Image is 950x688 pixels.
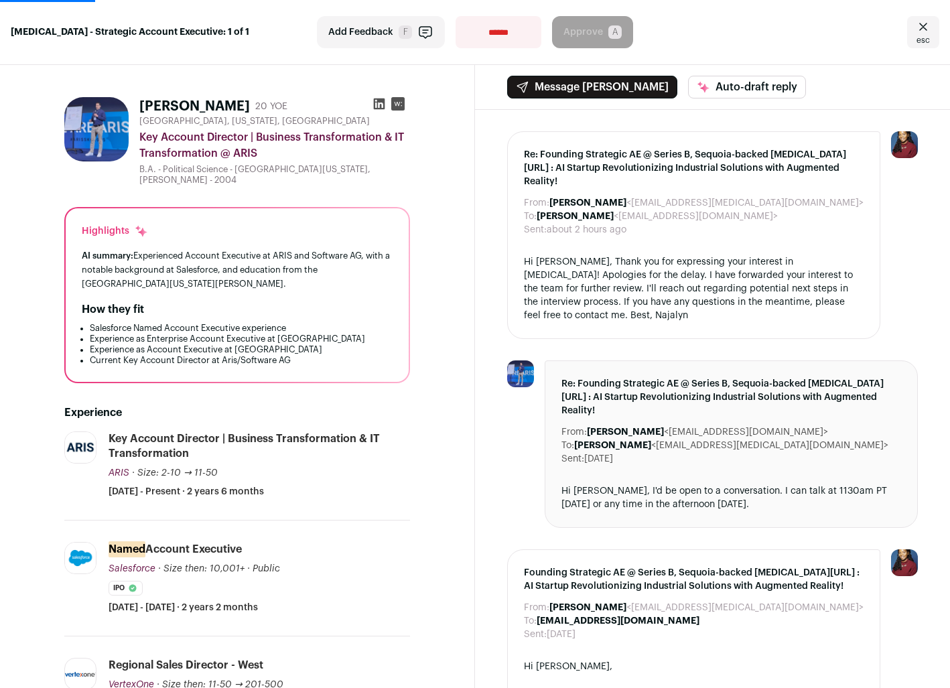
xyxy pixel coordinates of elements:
[90,344,393,355] li: Experience as Account Executive at [GEOGRAPHIC_DATA]
[549,196,864,210] dd: <[EMAIL_ADDRESS][MEDICAL_DATA][DOMAIN_NAME]>
[574,439,888,452] dd: <[EMAIL_ADDRESS][MEDICAL_DATA][DOMAIN_NAME]>
[82,251,133,260] span: AI summary:
[64,97,129,161] img: 074e83fddab6cd80767a152b7d70a9b6b98b77f8592f6c570f4844682ddaaa2f.jpg
[549,198,626,208] b: [PERSON_NAME]
[109,658,263,673] div: Regional Sales Director - West
[65,543,96,573] img: a15e16b4a572e6d789ff6890fffe31942b924de32350d3da2095d3676c91ed56.jpg
[253,564,280,573] span: Public
[317,16,445,48] button: Add Feedback F
[328,25,393,39] span: Add Feedback
[90,355,393,366] li: Current Key Account Director at Aris/Software AG
[82,249,393,291] div: Experienced Account Executive at ARIS and Software AG, with a notable background at Salesforce, a...
[139,129,410,161] div: Key Account Director | Business Transformation & IT Transformation @ ARIS
[549,603,626,612] b: [PERSON_NAME]
[587,427,664,437] b: [PERSON_NAME]
[247,562,250,575] span: ·
[574,441,651,450] b: [PERSON_NAME]
[917,35,930,46] span: esc
[109,485,264,498] span: [DATE] - Present · 2 years 6 months
[524,614,537,628] dt: To:
[561,377,901,417] span: Re: Founding Strategic AE @ Series B, Sequoia-backed [MEDICAL_DATA][URL] : AI Startup Revolutioni...
[524,148,864,188] span: Re: Founding Strategic AE @ Series B, Sequoia-backed [MEDICAL_DATA][URL] : AI Startup Revolutioni...
[524,210,537,223] dt: To:
[109,468,129,478] span: ARIS
[109,581,143,596] li: IPO
[507,76,677,98] button: Message [PERSON_NAME]
[561,439,574,452] dt: To:
[507,360,534,387] img: 074e83fddab6cd80767a152b7d70a9b6b98b77f8592f6c570f4844682ddaaa2f.jpg
[90,334,393,344] li: Experience as Enterprise Account Executive at [GEOGRAPHIC_DATA]
[82,224,148,238] div: Highlights
[65,672,96,677] img: 52da3028c4a748510f93be87767695dae66c160665145874204e730a2e82d873.jpg
[561,452,584,466] dt: Sent:
[907,16,939,48] a: Close
[547,628,575,641] dd: [DATE]
[132,468,218,478] span: · Size: 2-10 → 11-50
[139,116,370,127] span: [GEOGRAPHIC_DATA], [US_STATE], [GEOGRAPHIC_DATA]
[891,131,918,158] img: 10010497-medium_jpg
[524,223,547,236] dt: Sent:
[158,564,245,573] span: · Size then: 10,001+
[891,549,918,576] img: 10010497-medium_jpg
[537,616,699,626] b: [EMAIL_ADDRESS][DOMAIN_NAME]
[109,601,258,614] span: [DATE] - [DATE] · 2 years 2 months
[561,484,901,511] div: Hi [PERSON_NAME], I'd be open to a conversation. I can talk at 1130am PT [DATE] or any time in th...
[524,566,864,593] span: Founding Strategic AE @ Series B, Sequoia-backed [MEDICAL_DATA][URL] : AI Startup Revolutionizing...
[524,660,864,673] div: Hi [PERSON_NAME],
[109,542,242,557] div: Account Executive
[64,405,410,421] h2: Experience
[90,323,393,334] li: Salesforce Named Account Executive experience
[561,425,587,439] dt: From:
[587,425,828,439] dd: <[EMAIL_ADDRESS][DOMAIN_NAME]>
[688,76,806,98] button: Auto-draft reply
[139,164,410,186] div: B.A. - Political Science - [GEOGRAPHIC_DATA][US_STATE], [PERSON_NAME] - 2004
[584,452,613,466] dd: [DATE]
[524,196,549,210] dt: From:
[537,210,778,223] dd: <[EMAIL_ADDRESS][DOMAIN_NAME]>
[109,431,410,461] div: Key Account Director | Business Transformation & IT Transformation
[65,432,96,463] img: acbb82a592aab2c7f0989ec17038a4d4c6c656642a3383a4f022ad0133cc4fd9.jpg
[537,212,614,221] b: [PERSON_NAME]
[109,564,155,573] span: Salesforce
[399,25,412,39] span: F
[11,25,249,39] strong: [MEDICAL_DATA] - Strategic Account Executive: 1 of 1
[549,601,864,614] dd: <[EMAIL_ADDRESS][MEDICAL_DATA][DOMAIN_NAME]>
[524,255,864,322] div: Hi [PERSON_NAME], Thank you for expressing your interest in [MEDICAL_DATA]! Apologies for the del...
[109,541,145,557] mark: Named
[255,100,287,113] div: 20 YOE
[547,223,626,236] dd: about 2 hours ago
[524,628,547,641] dt: Sent:
[139,97,250,116] h1: [PERSON_NAME]
[524,601,549,614] dt: From:
[82,301,144,318] h2: How they fit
